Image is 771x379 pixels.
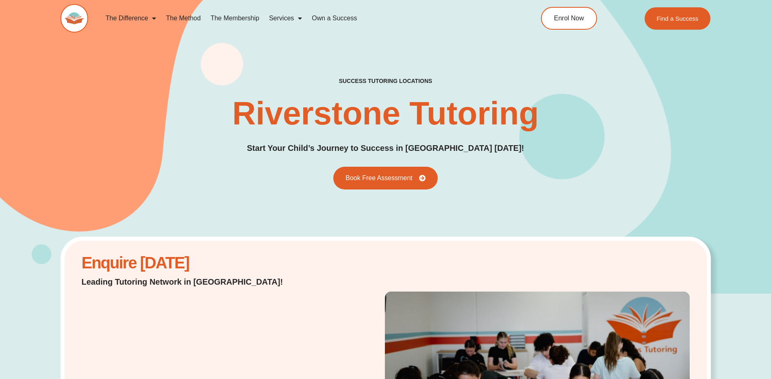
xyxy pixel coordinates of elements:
[345,175,413,181] span: Book Free Assessment
[307,9,362,28] a: Own a Success
[333,167,438,189] a: Book Free Assessment
[161,9,205,28] a: The Method
[541,7,597,30] a: Enrol Now
[645,7,711,30] a: Find a Success
[554,15,584,22] span: Enrol Now
[206,9,264,28] a: The Membership
[247,142,524,155] p: Start Your Child’s Journey to Success in [GEOGRAPHIC_DATA] [DATE]!
[82,258,304,268] h2: Enquire [DATE]
[101,9,161,28] a: The Difference
[339,77,432,85] h2: success tutoring locations
[101,9,504,28] nav: Menu
[657,15,699,22] span: Find a Success
[264,9,307,28] a: Services
[82,276,304,288] p: Leading Tutoring Network in [GEOGRAPHIC_DATA]!
[232,97,539,130] h1: Riverstone Tutoring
